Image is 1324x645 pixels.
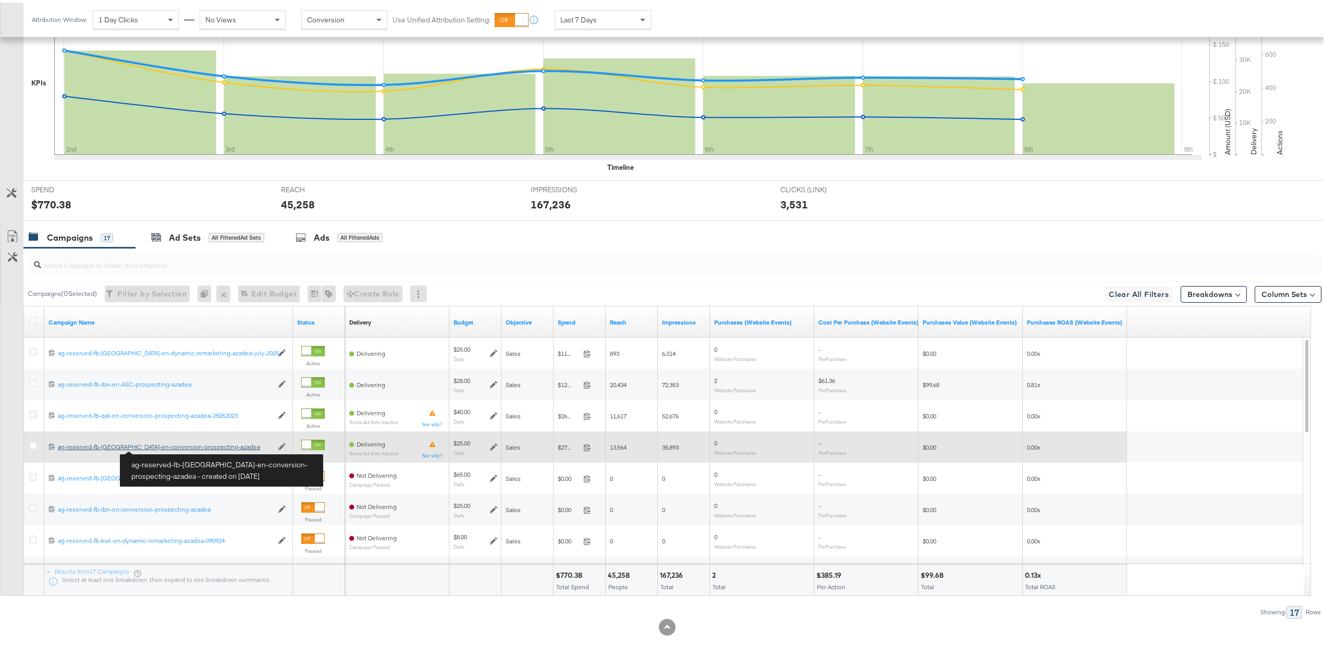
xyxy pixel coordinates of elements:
[357,500,397,508] span: Not Delivering
[818,437,820,444] span: -
[357,378,385,386] span: Delivering
[281,194,315,209] div: 45,258
[169,229,201,241] div: Ad Sets
[923,472,936,480] span: $0.00
[506,316,549,324] a: Your campaign's objective.
[608,580,628,588] span: People
[349,511,397,516] sub: Campaign Paused
[558,410,579,417] span: $266.06
[818,447,846,453] sub: Per Purchase
[714,416,756,422] sub: Website Purchases
[662,535,665,542] span: 0
[1181,283,1247,300] button: Breakdowns
[714,316,810,324] a: The number of times a purchase was made tracked by your Custom Audience pixel on your website aft...
[58,409,273,417] div: ag-reserved-fb-qat-en-conversion-prospecting-azadea-25052023
[660,580,673,588] span: Total
[610,347,619,355] span: 893
[281,182,359,192] span: REACH
[453,478,464,485] sub: Daily
[714,405,717,413] span: 0
[301,514,325,520] label: Paused
[780,182,859,192] span: CLICKS (LINK)
[662,410,679,417] span: 52,676
[714,343,717,351] span: 0
[453,374,470,382] div: $28.00
[301,482,325,489] label: Paused
[818,530,820,538] span: -
[818,353,846,359] sub: Per Purchase
[506,535,521,542] span: Sales
[818,416,846,422] sub: Per Purchase
[610,535,613,542] span: 0
[506,347,521,355] span: Sales
[58,534,273,543] a: ag-reserved-fb-kwt-en-dynamic-remarketing-azadea-090924
[714,374,717,382] span: 2
[31,194,71,209] div: $770.38
[349,316,371,324] a: Reflects the ability of your Ad Campaign to achieve delivery based on ad states, schedule and bud...
[608,568,633,578] div: 45,258
[453,541,464,547] sub: Daily
[31,182,109,192] span: SPEND
[301,357,325,364] label: Active
[349,479,397,485] sub: Campaign Paused
[357,438,385,445] span: Delivering
[301,389,325,395] label: Active
[301,545,325,552] label: Paused
[357,469,397,477] span: Not Delivering
[923,441,936,449] span: $0.00
[453,343,470,351] div: $25.00
[357,347,385,355] span: Delivering
[818,478,846,485] sub: Per Purchase
[58,472,273,480] div: ag-reserved-fb-[GEOGRAPHIC_DATA]-en-ASC-prospecting-azadea-iOS_BM_fake
[48,316,289,324] a: Your campaign name.
[818,316,918,324] a: The average cost for each purchase tracked by your Custom Audience pixel on your website after pe...
[558,503,579,511] span: $0.00
[1275,128,1284,152] text: Actions
[1105,283,1173,300] button: Clear All Filters
[357,531,397,539] span: Not Delivering
[1286,603,1302,616] div: 17
[818,405,820,413] span: -
[1025,580,1056,588] span: Total ROAS
[1027,316,1123,324] a: The total value of the purchase actions divided by spend tracked by your Custom Audience pixel on...
[714,499,717,507] span: 0
[558,535,579,542] span: $0.00
[314,229,329,241] div: Ads
[662,347,676,355] span: 6,314
[714,541,756,547] sub: Website Purchases
[349,417,398,423] sub: Some Ad Sets Inactive
[556,568,585,578] div: $770.38
[714,478,756,485] sub: Website Purchases
[58,346,273,355] a: ag-reserved-fb-[GEOGRAPHIC_DATA]-en-dynamic-remarketing-azadea-july-2025
[1109,286,1169,299] span: Clear All Filters
[393,13,491,22] label: Use Unified Attribution Setting:
[818,510,846,516] sub: Per Purchase
[923,347,936,355] span: $0.00
[558,347,579,355] span: $110.50
[453,353,464,359] sub: Daily
[1027,503,1040,511] span: 0.00x
[610,441,627,449] span: 13,564
[453,437,470,445] div: $25.00
[610,316,654,324] a: The number of people your ad was served to.
[506,410,521,417] span: Sales
[921,580,934,588] span: Total
[818,374,835,382] span: $61.36
[453,530,467,539] div: $8.00
[923,535,936,542] span: $0.00
[209,230,264,240] div: All Filtered Ad Sets
[610,503,613,511] span: 0
[28,287,97,296] div: Campaigns ( 0 Selected)
[560,13,597,22] span: Last 7 Days
[453,316,497,324] a: The maximum amount you're willing to spend on your ads, on average each day or over the lifetime ...
[660,568,686,578] div: 167,236
[198,283,216,300] div: 0
[712,568,719,578] div: 2
[506,503,521,511] span: Sales
[58,440,273,449] a: ag-reserved-fb-[GEOGRAPHIC_DATA]-en-conversion-prospecting-azadea
[714,353,756,359] sub: Website Purchases
[714,510,756,516] sub: Website Purchases
[453,510,464,516] sub: Daily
